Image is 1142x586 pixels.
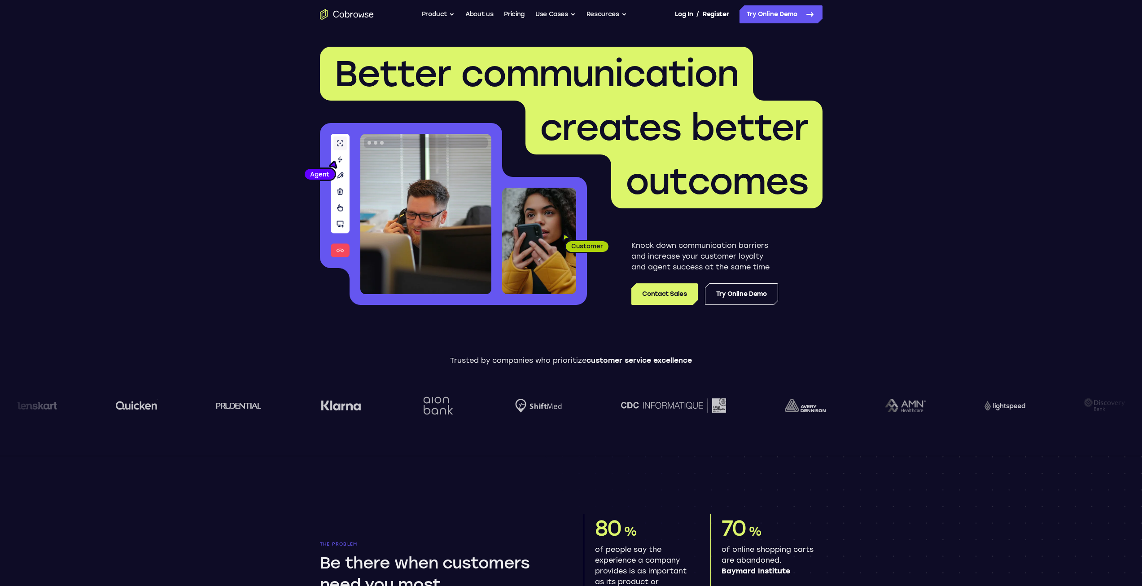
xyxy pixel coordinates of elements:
span: % [748,524,761,539]
a: Contact Sales [631,283,697,305]
span: customer service excellence [586,356,692,365]
img: CDC Informatique [620,398,725,412]
a: Pricing [504,5,525,23]
span: 70 [722,515,747,541]
img: A customer holding their phone [502,188,576,294]
p: Knock down communication barriers and increase your customer loyalty and agent success at the sam... [631,240,778,273]
span: Better communication [334,52,739,95]
span: Baymard Institute [722,566,815,577]
button: Product [422,5,455,23]
span: / [696,9,699,20]
img: avery-dennison [783,399,824,412]
p: The problem [320,542,559,547]
a: About us [465,5,493,23]
span: creates better [540,106,808,149]
span: outcomes [626,160,808,203]
img: prudential [215,402,261,409]
img: Lightspeed [983,401,1024,410]
img: quicken [114,398,156,412]
button: Resources [586,5,627,23]
span: 80 [595,515,622,541]
button: Use Cases [535,5,576,23]
img: Klarna [319,400,360,411]
img: A customer support agent talking on the phone [360,134,491,294]
a: Go to the home page [320,9,374,20]
a: Try Online Demo [739,5,823,23]
span: % [624,524,637,539]
a: Log In [675,5,693,23]
img: AMN Healthcare [884,399,924,413]
img: Shiftmed [514,399,561,413]
img: Aion Bank [419,388,455,424]
a: Try Online Demo [705,283,778,305]
p: of online shopping carts are abandoned. [722,544,815,577]
a: Register [703,5,729,23]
